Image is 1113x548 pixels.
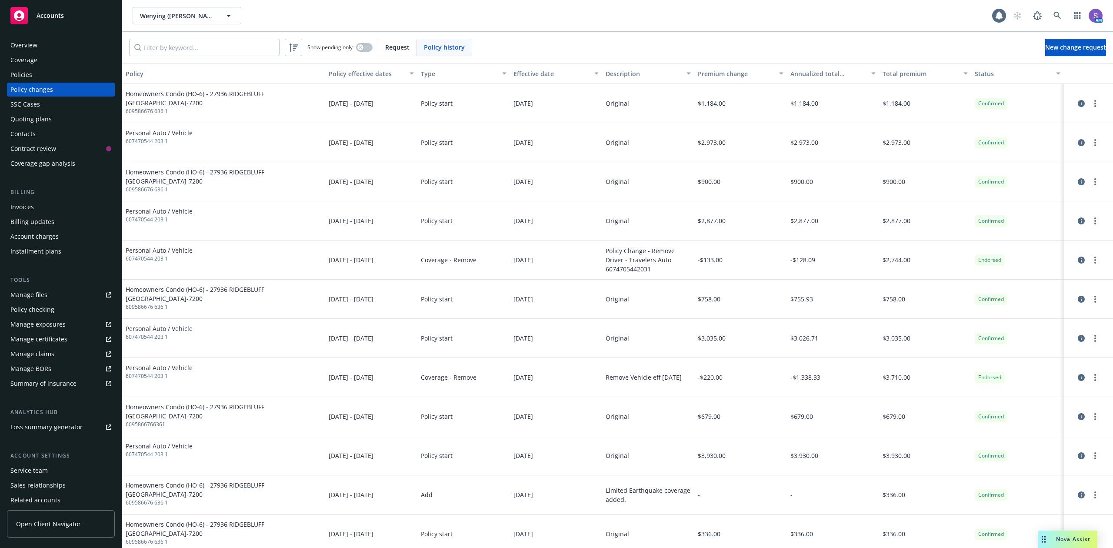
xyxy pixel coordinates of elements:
[790,99,818,108] span: $1,184.00
[513,529,533,538] span: [DATE]
[325,63,417,84] button: Policy effective dates
[7,303,115,317] a: Policy checking
[126,402,322,421] span: Homeowners Condo (HO-6) - 27936 RIDGEBLUFF [GEOGRAPHIC_DATA]-7200
[126,186,322,194] span: 609586676 636 1
[7,68,115,82] a: Policies
[790,255,815,264] span: -$128.09
[126,137,193,145] span: 607470544 203 1
[10,244,61,258] div: Installment plans
[883,294,905,304] span: $758.00
[7,276,115,284] div: Tools
[883,255,910,264] span: $2,744.00
[606,451,629,460] div: Original
[698,99,726,108] span: $1,184.00
[421,69,497,78] div: Type
[385,43,410,52] span: Request
[513,294,533,304] span: [DATE]
[7,332,115,346] a: Manage certificates
[978,178,1004,186] span: Confirmed
[133,7,241,24] button: Wenying ([PERSON_NAME]) [PERSON_NAME]
[7,478,115,492] a: Sales relationships
[978,452,1004,460] span: Confirmed
[1090,411,1100,422] a: more
[1090,255,1100,265] a: more
[7,97,115,111] a: SSC Cases
[421,451,453,460] span: Policy start
[7,362,115,376] a: Manage BORs
[1076,216,1086,226] a: circleInformation
[1045,43,1106,51] span: New change request
[1009,7,1026,24] a: Start snowing
[10,112,52,126] div: Quoting plans
[1056,535,1090,543] span: Nova Assist
[421,412,453,421] span: Policy start
[126,421,322,428] span: 6095866766361
[7,317,115,331] span: Manage exposures
[978,334,1004,342] span: Confirmed
[606,138,629,147] div: Original
[1090,294,1100,304] a: more
[7,142,115,156] a: Contract review
[513,490,533,499] span: [DATE]
[421,216,453,225] span: Policy start
[129,39,280,56] input: Filter by keyword...
[978,139,1004,147] span: Confirmed
[7,215,115,229] a: Billing updates
[329,99,373,108] span: [DATE] - [DATE]
[10,68,32,82] div: Policies
[10,478,66,492] div: Sales relationships
[513,216,533,225] span: [DATE]
[606,412,629,421] div: Original
[307,43,353,51] span: Show pending only
[126,207,193,216] span: Personal Auto / Vehicle
[329,255,373,264] span: [DATE] - [DATE]
[7,408,115,417] div: Analytics hub
[698,69,773,78] div: Premium change
[606,334,629,343] div: Original
[513,177,533,186] span: [DATE]
[329,216,373,225] span: [DATE] - [DATE]
[7,127,115,141] a: Contacts
[1090,490,1100,500] a: more
[329,69,404,78] div: Policy effective dates
[424,43,465,52] span: Policy history
[7,230,115,244] a: Account charges
[978,413,1004,421] span: Confirmed
[1090,333,1100,344] a: more
[421,177,453,186] span: Policy start
[883,216,910,225] span: $2,877.00
[421,373,477,382] span: Coverage - Remove
[1076,137,1086,148] a: circleInformation
[1069,7,1086,24] a: Switch app
[606,177,629,186] div: Original
[790,451,818,460] span: $3,930.00
[329,451,373,460] span: [DATE] - [DATE]
[1045,39,1106,56] a: New change request
[7,464,115,478] a: Service team
[1049,7,1066,24] a: Search
[1038,531,1097,548] button: Nova Assist
[1076,451,1086,461] a: circleInformation
[698,373,723,382] span: -$220.00
[1090,451,1100,461] a: more
[1090,177,1100,187] a: more
[421,334,453,343] span: Policy start
[10,288,47,302] div: Manage files
[513,451,533,460] span: [DATE]
[698,529,720,538] span: $336.00
[978,530,1004,538] span: Confirmed
[1076,372,1086,383] a: circleInformation
[7,112,115,126] a: Quoting plans
[7,188,115,197] div: Billing
[7,244,115,258] a: Installment plans
[883,529,905,538] span: $336.00
[1076,98,1086,109] a: circleInformation
[698,412,720,421] span: $679.00
[694,63,786,84] button: Premium change
[698,255,723,264] span: -$133.00
[513,373,533,382] span: [DATE]
[7,377,115,391] a: Summary of insurance
[329,412,373,421] span: [DATE] - [DATE]
[421,255,477,264] span: Coverage - Remove
[698,294,720,304] span: $758.00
